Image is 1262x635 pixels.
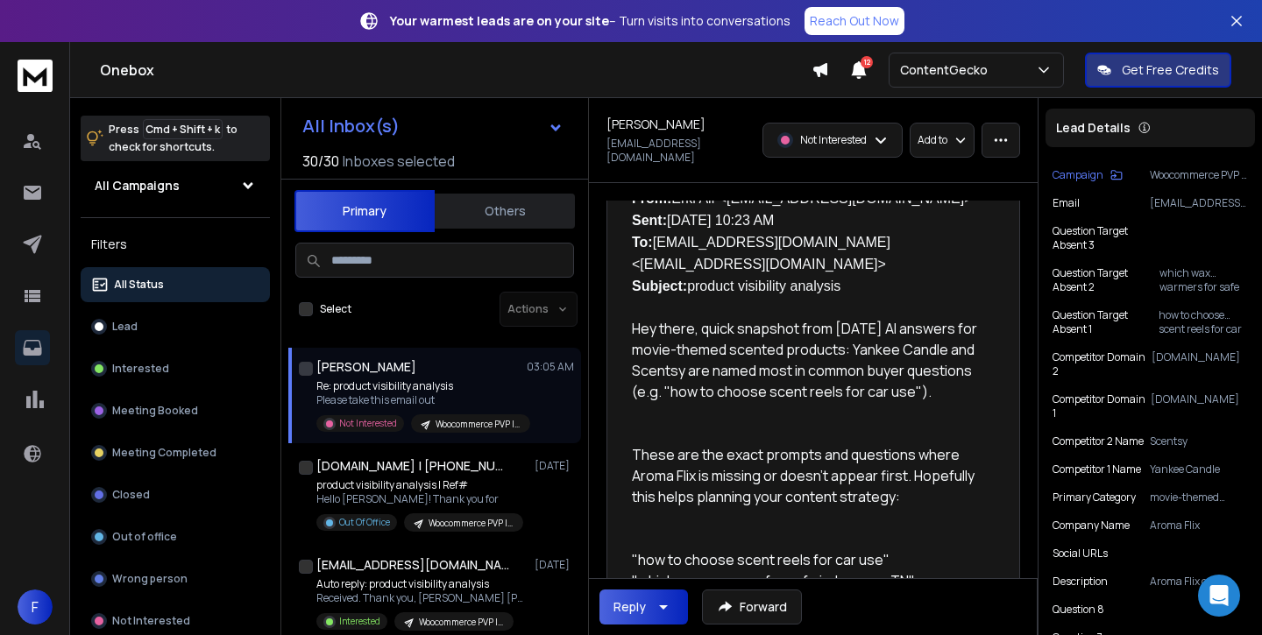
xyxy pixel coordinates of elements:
[1053,350,1152,378] p: Competitor Domain 2
[810,12,899,30] p: Reach Out Now
[1159,308,1248,336] p: how to choose scent reels for car use
[339,417,397,430] p: Not Interested
[1053,168,1103,182] p: Campaign
[112,614,190,628] p: Not Interested
[632,213,667,228] b: Sent:
[1053,434,1144,448] p: Competitor 2 Name
[339,516,390,529] p: Out Of Office
[100,60,812,81] h1: Onebox
[81,232,270,257] h3: Filters
[81,309,270,344] button: Lead
[95,177,180,194] h1: All Campaigns
[1150,490,1248,504] p: movie-themed scented products
[429,517,513,530] p: Woocommerce PVP | US | Target not mentioned | no first name | [DATE]
[1152,350,1248,378] p: [DOMAIN_NAME]
[390,12,609,29] strong: Your warmest leads are on your site
[81,561,270,596] button: Wrong person
[112,320,138,334] p: Lead
[112,446,216,460] p: Meeting Completed
[1053,168,1123,182] button: Campaign
[302,151,339,172] span: 30 / 30
[320,302,351,316] label: Select
[702,589,802,624] button: Forward
[316,478,523,492] p: product visibility analysis | Ref#
[1198,575,1240,617] div: Open Intercom Messenger
[606,116,705,133] h1: [PERSON_NAME]
[143,119,223,139] span: Cmd + Shift + k
[343,151,455,172] h3: Inboxes selected
[918,133,947,147] p: Add to
[861,56,873,68] span: 12
[81,519,270,554] button: Out of office
[527,360,574,374] p: 03:05 AM
[1159,266,1248,294] p: which wax warmers for safe indoor use [GEOGRAPHIC_DATA]
[302,117,400,135] h1: All Inbox(s)
[18,589,53,624] button: F
[1150,519,1248,533] p: Aroma Flix
[1053,519,1130,533] p: Company Name
[1053,266,1159,294] p: Question Target Absent 2
[1053,308,1159,336] p: Question Target Absent 1
[800,133,867,147] p: Not Interested
[632,235,653,250] b: To:
[316,492,523,506] p: Hello [PERSON_NAME]! Thank you for
[316,457,509,475] h1: [DOMAIN_NAME] | [PHONE_NUMBER]
[81,477,270,512] button: Closed
[288,109,578,144] button: All Inbox(s)
[606,137,752,165] p: [EMAIL_ADDRESS][DOMAIN_NAME]
[1053,547,1108,561] p: Social URLs
[316,393,527,407] p: Please take this email out
[18,60,53,92] img: logo
[390,12,791,30] p: – Turn visits into conversations
[112,404,198,418] p: Meeting Booked
[1053,196,1080,210] p: Email
[1056,119,1131,137] p: Lead Details
[112,362,169,376] p: Interested
[81,435,270,470] button: Meeting Completed
[1053,462,1141,476] p: Competitor 1 Name
[805,7,904,35] a: Reach Out Now
[112,488,150,502] p: Closed
[613,598,646,616] div: Reply
[1122,61,1219,79] p: Get Free Credits
[900,61,995,79] p: ContentGecko
[599,589,688,624] button: Reply
[1150,196,1248,210] p: [EMAIL_ADDRESS][DOMAIN_NAME]
[316,358,416,376] h1: [PERSON_NAME]
[316,556,509,574] h1: [EMAIL_ADDRESS][DOMAIN_NAME]
[535,558,574,572] p: [DATE]
[316,577,527,591] p: Auto reply: product visibility analysis
[1053,575,1108,589] p: Description
[1150,462,1248,476] p: Yankee Candle
[316,379,527,393] p: Re: product visibility analysis
[294,190,435,232] button: Primary
[419,616,503,629] p: Woocommerce PVP | US | Target not mentioned | no first name | [DATE]
[81,393,270,428] button: Meeting Booked
[316,591,527,605] p: Received. Thank you, [PERSON_NAME] [PHONE_NUMBER]
[1151,392,1249,420] p: [DOMAIN_NAME]
[109,121,238,156] p: Press to check for shortcuts.
[535,459,574,473] p: [DATE]
[435,192,575,230] button: Others
[1085,53,1231,88] button: Get Free Credits
[632,191,973,293] span: Erki All <[EMAIL_ADDRESS][DOMAIN_NAME]> [DATE] 10:23 AM [EMAIL_ADDRESS][DOMAIN_NAME] <[EMAIL_ADDR...
[112,530,177,544] p: Out of office
[81,351,270,386] button: Interested
[632,279,687,293] b: Subject:
[112,572,188,586] p: Wrong person
[81,267,270,302] button: All Status
[1053,224,1159,252] p: Question Target Absent 3
[1150,434,1248,448] p: Scentsy
[436,418,520,431] p: Woocommerce PVP | US | Target not mentioned | no first name | [DATE]
[1150,575,1248,589] p: Aroma Flix offers handcrafted scented wax melts that bring the essence of films and television mo...
[81,168,270,203] button: All Campaigns
[339,615,380,628] p: Interested
[1150,168,1248,182] p: Woocommerce PVP | US | Target not mentioned | no first name | [DATE]
[114,278,164,292] p: All Status
[1053,490,1136,504] p: Primary Category
[1053,603,1104,617] p: Question 8
[1053,392,1151,420] p: Competitor Domain 1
